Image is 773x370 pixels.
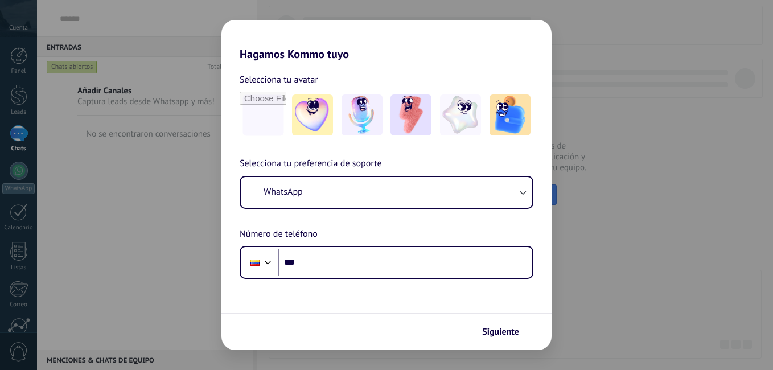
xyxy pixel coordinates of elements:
span: WhatsApp [264,186,303,198]
img: -3.jpeg [390,94,431,135]
span: Número de teléfono [240,227,318,242]
span: Siguiente [482,328,519,336]
img: -4.jpeg [440,94,481,135]
button: Siguiente [477,322,534,342]
span: Selecciona tu preferencia de soporte [240,157,382,171]
img: -1.jpeg [292,94,333,135]
button: WhatsApp [241,177,532,208]
span: Selecciona tu avatar [240,72,318,87]
img: -2.jpeg [342,94,383,135]
h2: Hagamos Kommo tuyo [221,20,552,61]
img: -5.jpeg [490,94,531,135]
div: Colombia: + 57 [244,250,266,274]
